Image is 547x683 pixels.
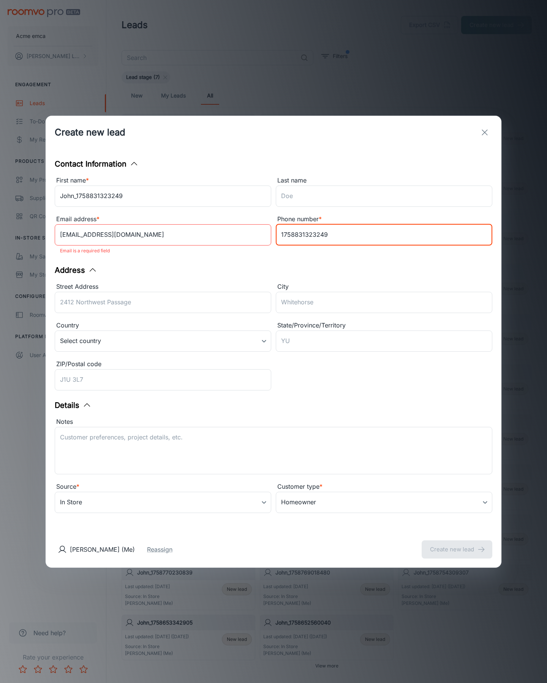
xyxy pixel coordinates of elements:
div: Country [55,321,271,330]
input: YU [276,330,492,352]
div: Homeowner [276,492,492,513]
input: myname@example.com [55,224,271,246]
input: J1U 3L7 [55,369,271,390]
input: Doe [276,186,492,207]
button: Details [55,400,92,411]
h1: Create new lead [55,126,125,139]
div: In Store [55,492,271,513]
input: John [55,186,271,207]
div: Last name [276,176,492,186]
div: City [276,282,492,292]
div: State/Province/Territory [276,321,492,330]
div: Phone number [276,214,492,224]
input: Whitehorse [276,292,492,313]
div: Street Address [55,282,271,292]
button: exit [477,125,492,140]
div: First name [55,176,271,186]
div: ZIP/Postal code [55,359,271,369]
div: Customer type [276,482,492,492]
div: Notes [55,417,492,427]
button: Reassign [147,545,172,554]
div: Email address [55,214,271,224]
button: Address [55,264,97,276]
button: Contact Information [55,158,139,170]
input: 2412 Northwest Passage [55,292,271,313]
p: [PERSON_NAME] (Me) [70,545,135,554]
div: Select country [55,330,271,352]
div: Source [55,482,271,492]
input: +1 439-123-4567 [276,224,492,246]
p: Email is a required field [60,246,266,255]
